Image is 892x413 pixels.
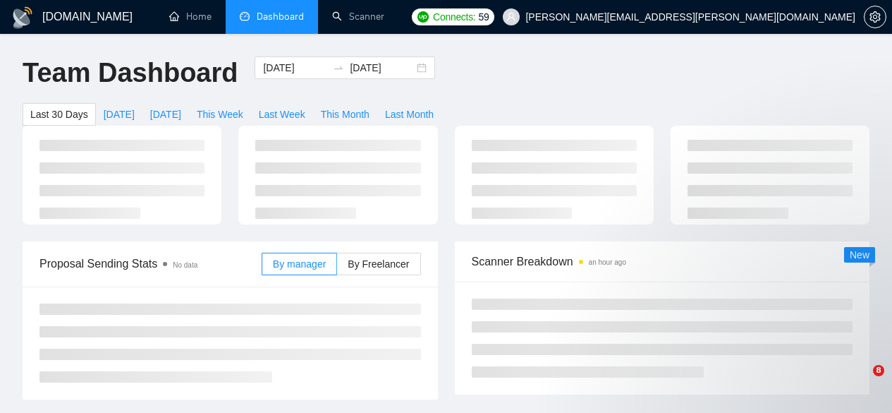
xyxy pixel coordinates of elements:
span: to [333,62,344,73]
span: swap-right [333,62,344,73]
button: Last 30 Days [23,103,96,126]
span: [DATE] [104,107,135,122]
button: This Month [313,103,377,126]
h1: Team Dashboard [23,56,238,90]
span: No data [173,261,197,269]
span: setting [864,11,886,23]
span: Scanner Breakdown [472,253,853,270]
span: Last 30 Days [30,107,88,122]
a: searchScanner [332,11,384,23]
button: [DATE] [142,103,189,126]
span: 59 [478,9,489,25]
button: setting [864,6,886,28]
span: Dashboard [257,11,304,23]
span: Last Month [385,107,434,122]
span: 8 [873,365,884,376]
span: Last Week [259,107,305,122]
span: By Freelancer [348,258,409,270]
img: logo [11,6,34,29]
span: dashboard [240,11,250,21]
a: homeHome [169,11,212,23]
span: user [506,12,516,22]
button: [DATE] [96,103,142,126]
span: Proposal Sending Stats [39,255,262,273]
span: By manager [273,258,326,270]
span: New [850,249,869,261]
time: an hour ago [589,258,626,266]
button: Last Week [251,103,313,126]
span: This Week [197,107,243,122]
input: Start date [263,60,327,76]
span: [DATE] [150,107,181,122]
input: End date [350,60,414,76]
button: Last Month [377,103,441,126]
a: setting [864,11,886,23]
span: Connects: [433,9,475,25]
button: This Week [189,103,251,126]
span: This Month [321,107,369,122]
iframe: Intercom live chat [844,365,878,399]
img: upwork-logo.png [417,11,429,23]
